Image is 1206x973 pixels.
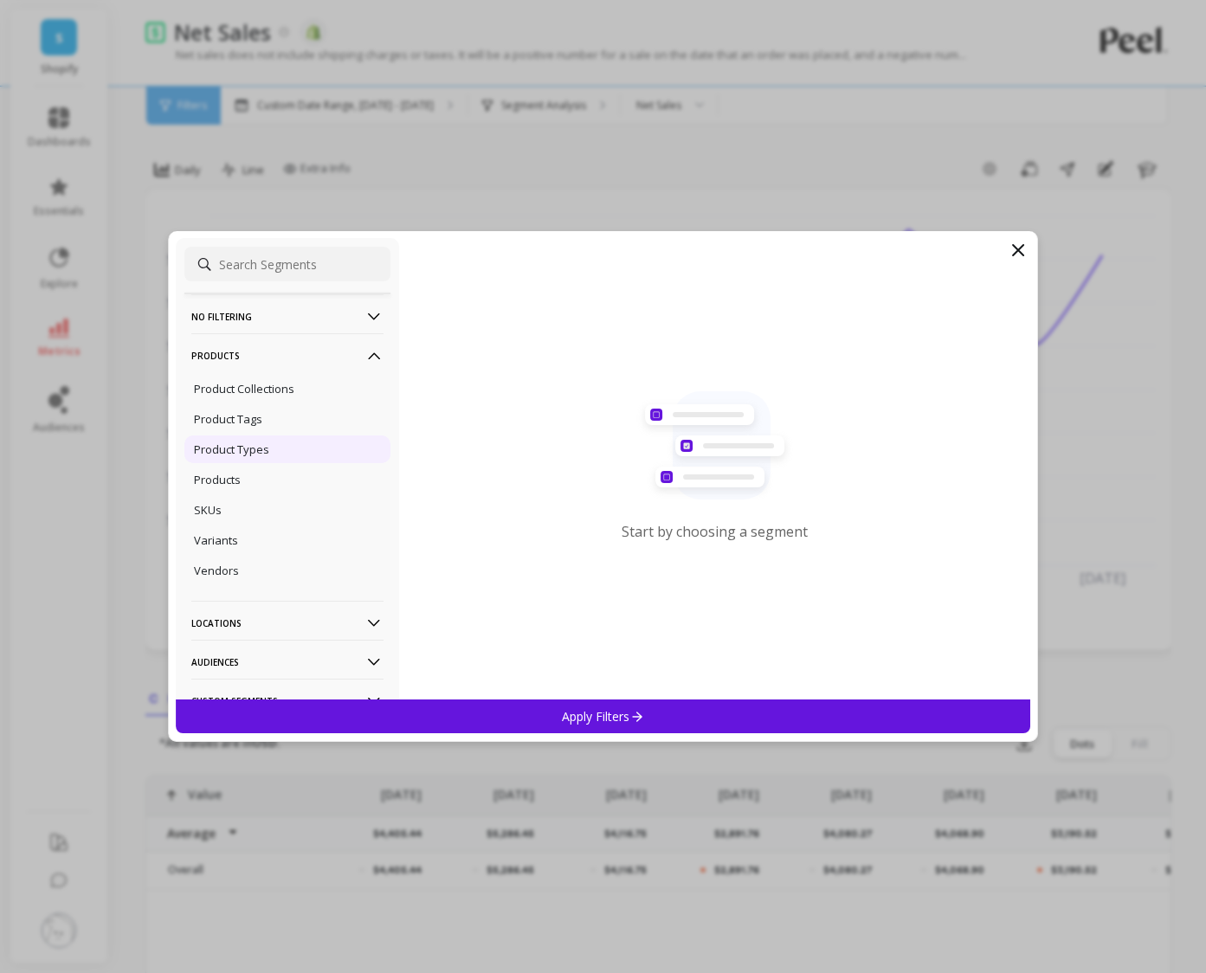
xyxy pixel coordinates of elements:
[184,247,390,281] input: Search Segments
[194,411,262,427] p: Product Tags
[194,502,222,518] p: SKUs
[191,640,384,684] p: Audiences
[191,679,384,723] p: Custom Segments
[191,333,384,377] p: Products
[194,381,294,396] p: Product Collections
[194,472,241,487] p: Products
[194,532,238,548] p: Variants
[562,708,644,725] p: Apply Filters
[191,601,384,645] p: Locations
[194,563,239,578] p: Vendors
[194,441,269,457] p: Product Types
[191,294,384,338] p: No filtering
[622,522,808,541] p: Start by choosing a segment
